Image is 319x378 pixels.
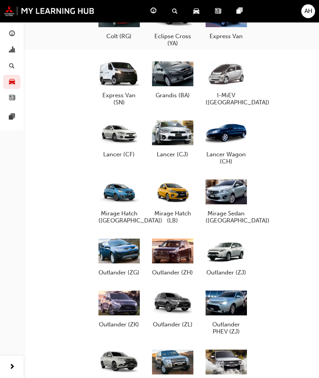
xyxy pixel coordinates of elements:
span: guage-icon [9,31,15,38]
h5: Outlander (ZK) [98,321,140,328]
span: news-icon [215,6,221,16]
span: pages-icon [9,114,15,121]
a: search-icon [166,3,187,19]
a: Mirage Hatch ([GEOGRAPHIC_DATA]) [95,174,143,227]
h5: Grandis (BA) [152,92,193,99]
h5: Outlander PHEV (ZJ) [206,321,247,335]
a: Outlander (ZL) [149,285,196,331]
a: Mirage Hatch (LB) [149,174,196,227]
h5: I-MiEV ([GEOGRAPHIC_DATA]) [206,92,247,106]
a: Outlander PHEV (ZJ) [202,285,250,338]
img: mmal [4,6,95,16]
h5: Eclipse Cross (YA) [152,33,193,47]
h5: Colt (RG) [98,33,140,40]
a: Outlander (ZK) [95,285,143,331]
span: news-icon [9,94,15,102]
h5: Lancer Wagon (CH) [206,151,247,165]
button: AH [301,4,315,18]
span: car-icon [9,79,15,86]
span: chart-icon [9,47,15,54]
a: I-MiEV ([GEOGRAPHIC_DATA]) [202,56,250,109]
h5: Mirage Hatch (LB) [152,210,193,224]
h5: Mirage Sedan ([GEOGRAPHIC_DATA]) [206,210,247,224]
a: Outlander (ZH) [149,233,196,279]
span: search-icon [9,63,15,70]
h5: Express Van (SN) [98,92,140,106]
a: guage-icon [144,3,166,19]
span: AH [304,7,312,16]
h5: Mirage Hatch ([GEOGRAPHIC_DATA]) [98,210,140,224]
h5: Outlander (ZJ) [206,269,247,276]
h5: Outlander (ZH) [152,269,193,276]
a: Lancer Wagon (CH) [202,115,250,168]
a: Outlander (ZJ) [202,233,250,279]
h5: Outlander (ZL) [152,321,193,328]
a: car-icon [187,3,209,19]
span: pages-icon [237,6,243,16]
a: Outlander (ZG) [95,233,143,279]
a: Mirage Sedan ([GEOGRAPHIC_DATA]) [202,174,250,227]
h5: Lancer (CF) [98,151,140,158]
h5: Outlander (ZG) [98,269,140,276]
a: Lancer (CJ) [149,115,196,161]
a: pages-icon [230,3,252,19]
span: next-icon [9,362,15,372]
a: Express Van (SN) [95,56,143,109]
a: news-icon [209,3,230,19]
span: car-icon [193,6,199,16]
a: Grandis (BA) [149,56,196,102]
a: Lancer (CF) [95,115,143,161]
span: guage-icon [150,6,156,16]
h5: Lancer (CJ) [152,151,193,158]
span: search-icon [172,6,178,16]
h5: Express Van [206,33,247,40]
